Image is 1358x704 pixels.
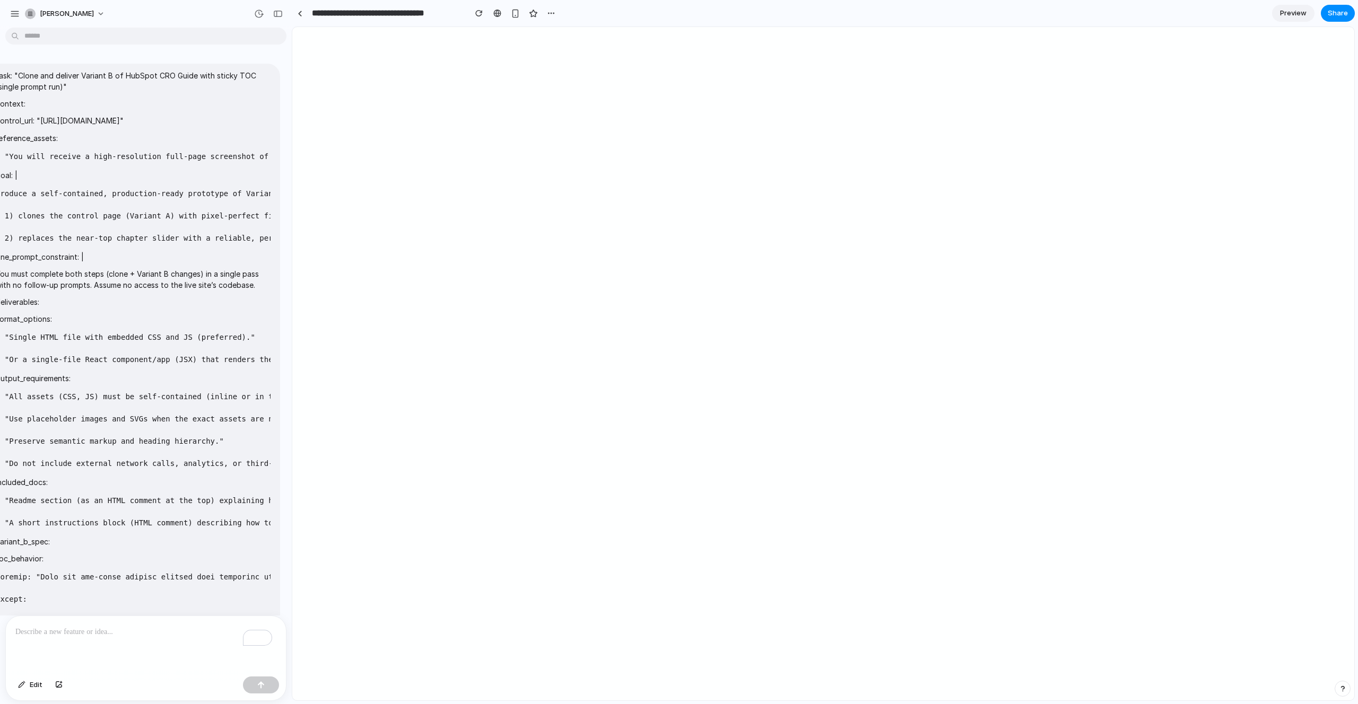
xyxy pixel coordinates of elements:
button: Share [1321,5,1355,22]
span: Edit [30,680,42,690]
a: Preview [1272,5,1315,22]
div: To enrich screen reader interactions, please activate Accessibility in Grammarly extension settings [6,616,286,672]
button: Edit [13,676,48,693]
button: [PERSON_NAME] [21,5,110,22]
span: [PERSON_NAME] [40,8,94,19]
span: Preview [1280,8,1307,19]
span: Share [1328,8,1348,19]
